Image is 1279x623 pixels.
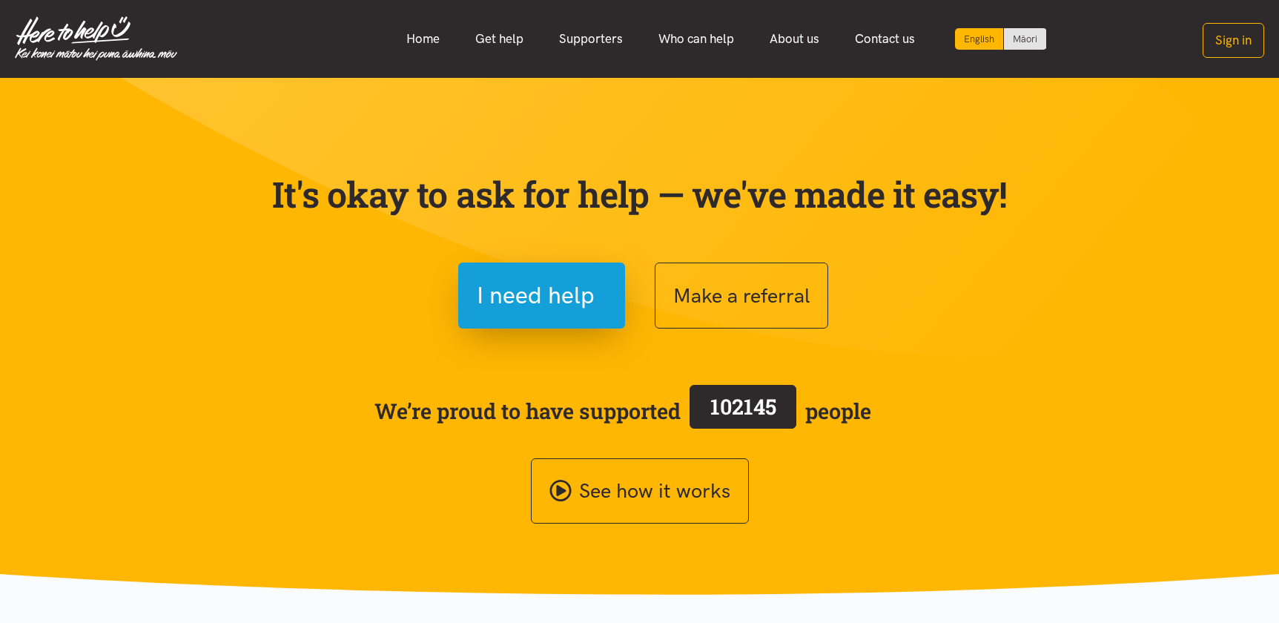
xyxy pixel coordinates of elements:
[531,458,749,524] a: See how it works
[955,28,1004,50] div: Current language
[541,23,641,55] a: Supporters
[837,23,933,55] a: Contact us
[374,382,871,440] span: We’re proud to have supported people
[15,16,177,61] img: Home
[1203,23,1264,58] button: Sign in
[269,173,1011,216] p: It's okay to ask for help — we've made it easy!
[457,23,541,55] a: Get help
[752,23,837,55] a: About us
[655,263,828,329] button: Make a referral
[458,263,625,329] button: I need help
[955,28,1047,50] div: Language toggle
[389,23,457,55] a: Home
[681,382,805,440] a: 102145
[1004,28,1046,50] a: Switch to Te Reo Māori
[641,23,752,55] a: Who can help
[710,392,776,421] span: 102145
[477,277,595,314] span: I need help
